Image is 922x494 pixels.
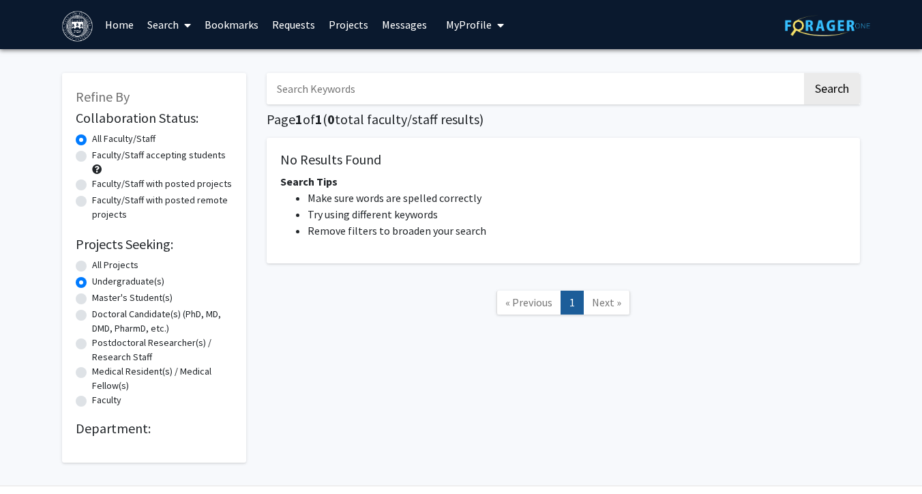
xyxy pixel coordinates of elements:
[308,206,846,222] li: Try using different keywords
[92,393,121,407] label: Faculty
[92,148,226,162] label: Faculty/Staff accepting students
[92,274,164,289] label: Undergraduate(s)
[92,132,155,146] label: All Faculty/Staff
[267,111,860,128] h1: Page of ( total faculty/staff results)
[295,111,303,128] span: 1
[327,111,335,128] span: 0
[76,236,233,252] h2: Projects Seeking:
[76,110,233,126] h2: Collaboration Status:
[98,1,140,48] a: Home
[10,433,58,484] iframe: Chat
[92,336,233,364] label: Postdoctoral Researcher(s) / Research Staff
[267,277,860,332] nav: Page navigation
[315,111,323,128] span: 1
[92,307,233,336] label: Doctoral Candidate(s) (PhD, MD, DMD, PharmD, etc.)
[583,291,630,315] a: Next Page
[322,1,375,48] a: Projects
[76,88,130,105] span: Refine By
[592,295,621,309] span: Next »
[804,73,860,104] button: Search
[92,193,233,222] label: Faculty/Staff with posted remote projects
[446,18,492,31] span: My Profile
[267,73,802,104] input: Search Keywords
[308,190,846,206] li: Make sure words are spelled correctly
[92,177,232,191] label: Faculty/Staff with posted projects
[92,291,173,305] label: Master's Student(s)
[62,11,93,42] img: Brandeis University Logo
[92,364,233,393] label: Medical Resident(s) / Medical Fellow(s)
[198,1,265,48] a: Bookmarks
[280,175,338,188] span: Search Tips
[92,258,138,272] label: All Projects
[140,1,198,48] a: Search
[375,1,434,48] a: Messages
[785,15,870,36] img: ForagerOne Logo
[265,1,322,48] a: Requests
[496,291,561,315] a: Previous Page
[76,420,233,437] h2: Department:
[505,295,552,309] span: « Previous
[280,151,846,168] h5: No Results Found
[561,291,584,315] a: 1
[308,222,846,239] li: Remove filters to broaden your search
